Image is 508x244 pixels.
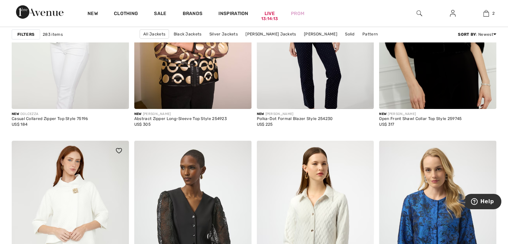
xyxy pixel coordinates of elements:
a: Silver Jackets [206,30,241,38]
div: [PERSON_NAME] [379,112,462,117]
div: [PERSON_NAME] [257,112,333,117]
a: Pattern [359,30,381,38]
img: 1ère Avenue [16,5,63,19]
span: US$ 225 [257,122,273,127]
div: Casual Collared Zipper Top Style 75196 [12,117,88,121]
div: Polka-Dot Formal Blazer Style 254230 [257,117,333,121]
div: Abstract Zipper Long-Sleeve Top Style 254923 [134,117,227,121]
a: All Jackets [140,29,169,39]
a: Live13:14:13 [265,10,275,17]
a: Clothing [114,11,138,18]
a: [PERSON_NAME] [301,30,341,38]
span: New [134,112,142,116]
div: Open Front Shawl Collar Top Style 259745 [379,117,462,121]
iframe: Opens a widget where you can find more information [465,194,501,211]
img: search the website [416,9,422,17]
div: DOLCEZZA [12,112,88,117]
a: 2 [470,9,502,17]
a: [PERSON_NAME] Jackets [242,30,299,38]
span: US$ 317 [379,122,394,127]
a: Sign In [445,9,461,18]
a: Black Jackets [170,30,205,38]
a: Solid [342,30,358,38]
div: 13:14:13 [261,16,278,22]
div: [PERSON_NAME] [134,112,227,117]
div: : Newest [458,31,496,37]
span: 283 items [43,31,63,37]
a: Sale [154,11,166,18]
img: heart_black_full.svg [116,148,122,153]
img: My Bag [483,9,489,17]
span: Inspiration [218,11,248,18]
a: Prom [291,10,304,17]
span: New [257,112,264,116]
span: US$ 305 [134,122,151,127]
strong: Filters [17,31,34,37]
a: New [88,11,98,18]
img: My Info [450,9,456,17]
span: 2 [492,10,495,16]
span: US$ 184 [12,122,27,127]
span: New [12,112,19,116]
strong: Sort By [458,32,476,37]
span: New [379,112,386,116]
a: Brands [183,11,203,18]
